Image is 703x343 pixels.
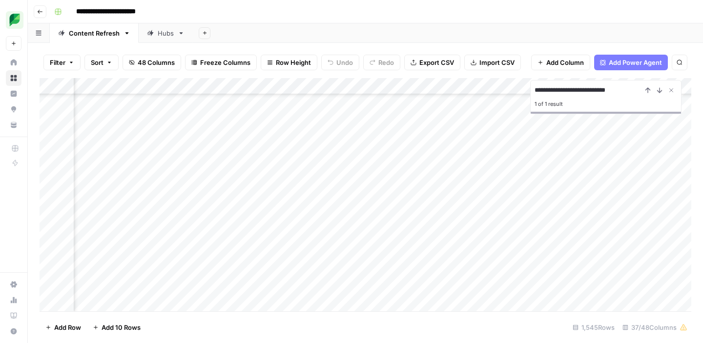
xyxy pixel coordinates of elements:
[479,58,515,67] span: Import CSV
[378,58,394,67] span: Redo
[569,320,619,335] div: 1,545 Rows
[6,86,21,101] a: Insights
[84,55,119,70] button: Sort
[54,323,81,332] span: Add Row
[123,55,181,70] button: 48 Columns
[531,55,590,70] button: Add Column
[6,11,23,29] img: SproutSocial Logo
[43,55,81,70] button: Filter
[6,117,21,133] a: Your Data
[50,23,139,43] a: Content Refresh
[261,55,317,70] button: Row Height
[642,84,654,96] button: Previous Result
[6,101,21,117] a: Opportunities
[69,28,120,38] div: Content Refresh
[594,55,668,70] button: Add Power Agent
[6,292,21,308] a: Usage
[87,320,146,335] button: Add 10 Rows
[6,308,21,323] a: Learning Hub
[102,323,141,332] span: Add 10 Rows
[185,55,257,70] button: Freeze Columns
[6,8,21,32] button: Workspace: SproutSocial
[6,70,21,86] a: Browse
[276,58,311,67] span: Row Height
[138,58,175,67] span: 48 Columns
[321,55,359,70] button: Undo
[91,58,103,67] span: Sort
[200,58,250,67] span: Freeze Columns
[654,84,665,96] button: Next Result
[546,58,584,67] span: Add Column
[139,23,193,43] a: Hubs
[50,58,65,67] span: Filter
[609,58,662,67] span: Add Power Agent
[6,277,21,292] a: Settings
[535,98,677,110] div: 1 of 1 result
[665,84,677,96] button: Close Search
[158,28,174,38] div: Hubs
[6,55,21,70] a: Home
[336,58,353,67] span: Undo
[404,55,460,70] button: Export CSV
[6,323,21,339] button: Help + Support
[619,320,691,335] div: 37/48 Columns
[464,55,521,70] button: Import CSV
[40,320,87,335] button: Add Row
[419,58,454,67] span: Export CSV
[363,55,400,70] button: Redo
